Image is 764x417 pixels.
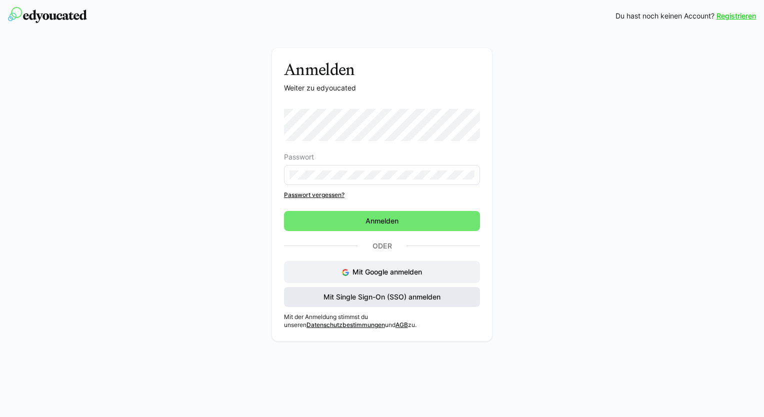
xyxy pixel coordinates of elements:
[322,292,442,302] span: Mit Single Sign-On (SSO) anmelden
[284,261,480,283] button: Mit Google anmelden
[284,83,480,93] p: Weiter zu edyoucated
[395,321,408,328] a: AGB
[284,287,480,307] button: Mit Single Sign-On (SSO) anmelden
[284,211,480,231] button: Anmelden
[352,267,422,276] span: Mit Google anmelden
[716,11,756,21] a: Registrieren
[357,239,406,253] p: Oder
[615,11,714,21] span: Du hast noch keinen Account?
[8,7,87,23] img: edyoucated
[284,313,480,329] p: Mit der Anmeldung stimmst du unseren und zu.
[364,216,400,226] span: Anmelden
[284,191,480,199] a: Passwort vergessen?
[284,60,480,79] h3: Anmelden
[306,321,385,328] a: Datenschutzbestimmungen
[284,153,314,161] span: Passwort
